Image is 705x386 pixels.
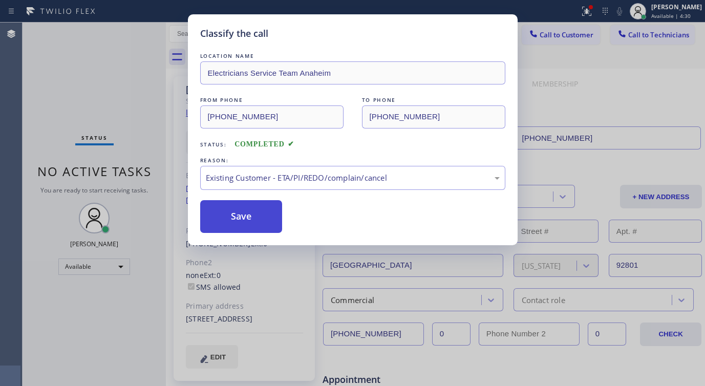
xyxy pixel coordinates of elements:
div: Existing Customer - ETA/PI/REDO/complain/cancel [206,172,500,184]
input: To phone [362,105,505,128]
div: LOCATION NAME [200,51,505,61]
input: From phone [200,105,344,128]
span: Status: [200,141,227,148]
h5: Classify the call [200,27,268,40]
div: TO PHONE [362,95,505,105]
div: FROM PHONE [200,95,344,105]
span: COMPLETED [234,140,294,148]
button: Save [200,200,283,233]
div: REASON: [200,155,505,166]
